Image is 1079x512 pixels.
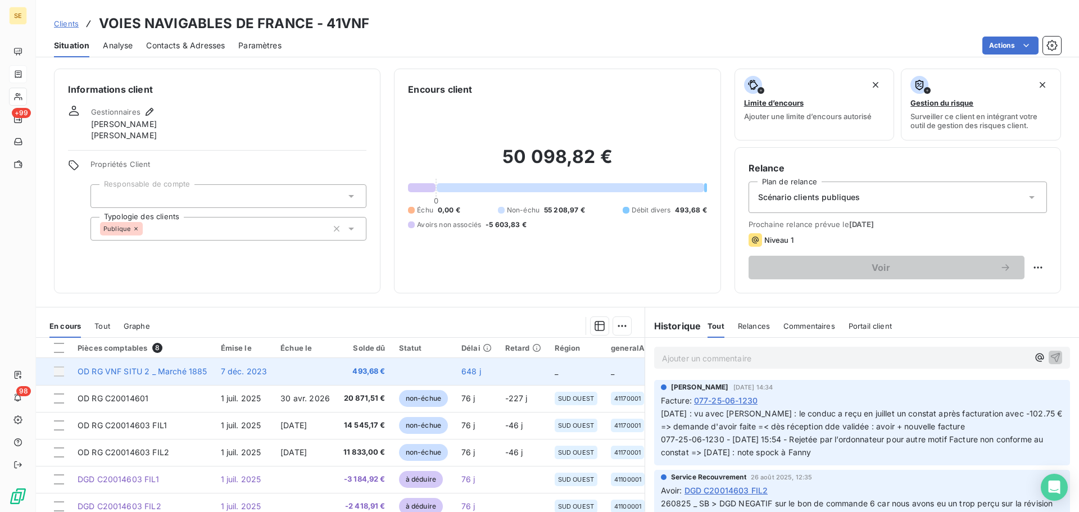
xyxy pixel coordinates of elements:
[684,484,768,496] span: DGD C20014603 FIL2
[751,474,813,481] span: 26 août 2025, 12:35
[99,13,369,34] h3: VOIES NAVIGABLES DE FRANCE - 41VNF
[9,487,27,505] img: Logo LeanPay
[849,220,874,229] span: [DATE]
[849,321,892,330] span: Portail client
[143,224,152,234] input: Ajouter une valeur
[221,420,261,430] span: 1 juil. 2025
[744,112,872,121] span: Ajouter une limite d’encours autorisé
[399,390,448,407] span: non-échue
[417,205,433,215] span: Échu
[1041,474,1068,501] div: Open Intercom Messenger
[90,160,366,175] span: Propriétés Client
[614,422,641,429] span: 41170001
[632,205,671,215] span: Débit divers
[749,256,1024,279] button: Voir
[614,503,641,510] span: 41100001
[16,386,31,396] span: 98
[507,205,539,215] span: Non-échu
[901,69,1061,141] button: Gestion du risqueSurveiller ce client en intégrant votre outil de gestion des risques client.
[78,474,159,484] span: DGD C20014603 FIL1
[343,366,386,377] span: 493,68 €
[611,343,677,352] div: generalAccountId
[343,343,386,352] div: Solde dû
[221,343,268,352] div: Émise le
[505,343,541,352] div: Retard
[558,422,594,429] span: SUD OUEST
[12,108,31,118] span: +99
[343,420,386,431] span: 14 545,17 €
[221,366,268,376] span: 7 déc. 2023
[399,471,443,488] span: à déduire
[614,395,641,402] span: 41170001
[558,503,594,510] span: SUD OUEST
[91,119,157,130] span: [PERSON_NAME]
[461,501,475,511] span: 76 j
[221,474,261,484] span: 1 juil. 2025
[555,343,597,352] div: Région
[221,501,261,511] span: 1 juil. 2025
[694,395,758,406] span: 077-25-06-1230
[417,220,481,230] span: Avoirs non associés
[78,447,169,457] span: OD RG C20014603 FIL2
[103,40,133,51] span: Analyse
[558,476,594,483] span: SUD OUEST
[94,321,110,330] span: Tout
[614,476,641,483] span: 41100001
[78,420,167,430] span: OD RG C20014603 FIL1
[78,501,161,511] span: DGD C20014603 FIL2
[280,393,330,403] span: 30 avr. 2026
[91,130,157,141] span: [PERSON_NAME]
[49,321,81,330] span: En cours
[708,321,724,330] span: Tout
[505,393,528,403] span: -227 j
[558,395,594,402] span: SUD OUEST
[733,384,773,391] span: [DATE] 14:34
[758,192,860,203] span: Scénario clients publiques
[661,484,682,496] span: Avoir :
[783,321,835,330] span: Commentaires
[78,366,207,376] span: OD RG VNF SITU 2 _ Marché 1885
[461,447,475,457] span: 76 j
[555,366,558,376] span: _
[152,343,162,353] span: 8
[749,220,1047,229] span: Prochaine relance prévue le
[100,191,109,201] input: Ajouter une valeur
[661,409,1065,457] span: [DATE] : vu avec [PERSON_NAME] : le conduc a reçu en juillet un constat après facturation avec -1...
[544,205,585,215] span: 55 208,97 €
[461,366,481,376] span: 648 j
[68,83,366,96] h6: Informations client
[461,393,475,403] span: 76 j
[343,501,386,512] span: -2 418,91 €
[103,225,130,232] span: Publique
[280,343,330,352] div: Échue le
[671,472,746,482] span: Service Recouvrement
[645,319,701,333] h6: Historique
[611,366,614,376] span: _
[764,235,794,244] span: Niveau 1
[343,474,386,485] span: -3 184,92 €
[78,343,207,353] div: Pièces comptables
[671,382,729,392] span: [PERSON_NAME]
[280,420,307,430] span: [DATE]
[675,205,706,215] span: 493,68 €
[461,343,492,352] div: Délai
[735,69,895,141] button: Limite d’encoursAjouter une limite d’encours autorisé
[661,395,692,406] span: Facture :
[280,447,307,457] span: [DATE]
[221,447,261,457] span: 1 juil. 2025
[146,40,225,51] span: Contacts & Adresses
[9,7,27,25] div: SE
[343,447,386,458] span: 11 833,00 €
[78,393,148,403] span: OD RG C20014601
[438,205,460,215] span: 0,00 €
[486,220,527,230] span: -5 603,83 €
[505,420,523,430] span: -46 j
[910,98,973,107] span: Gestion du risque
[221,393,261,403] span: 1 juil. 2025
[744,98,804,107] span: Limite d’encours
[614,449,641,456] span: 41170001
[738,321,770,330] span: Relances
[54,40,89,51] span: Situation
[461,474,475,484] span: 76 j
[343,393,386,404] span: 20 871,51 €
